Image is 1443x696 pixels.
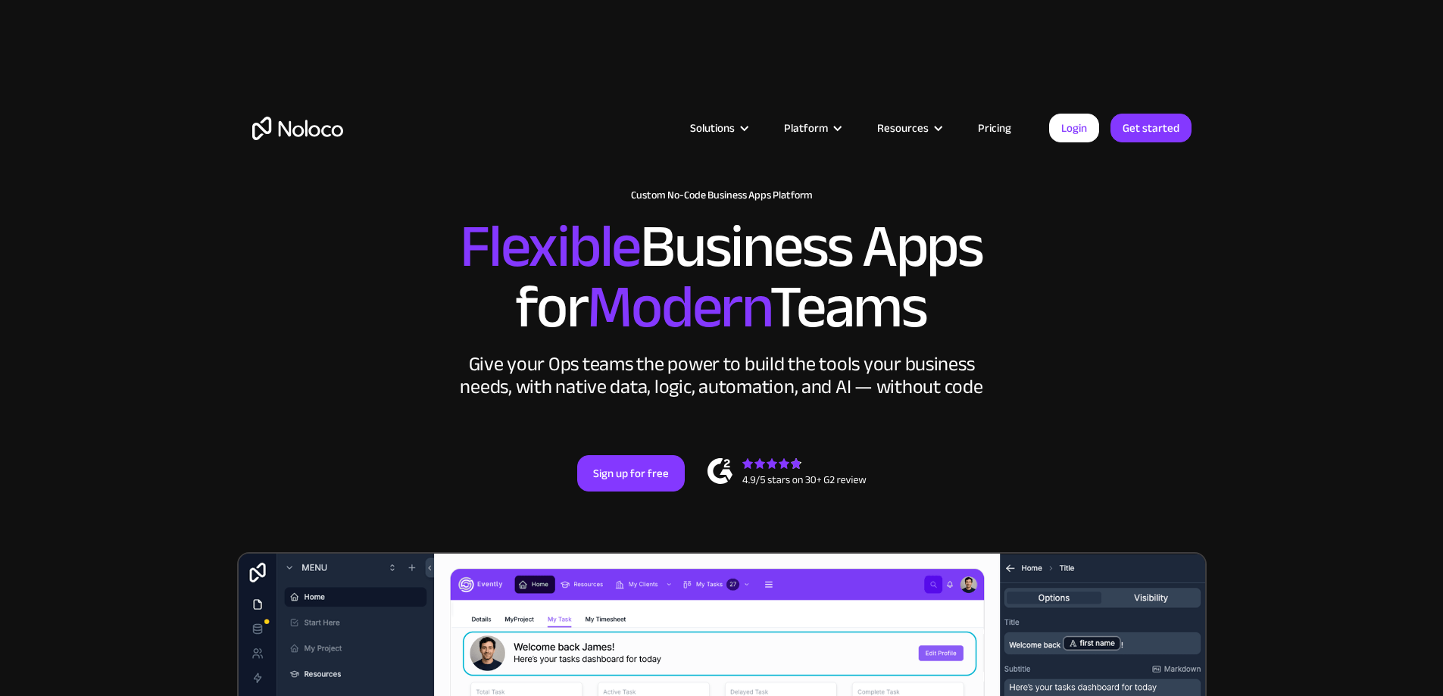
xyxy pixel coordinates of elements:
[1049,114,1099,142] a: Login
[587,251,770,364] span: Modern
[784,118,828,138] div: Platform
[877,118,929,138] div: Resources
[1110,114,1192,142] a: Get started
[252,117,343,140] a: home
[457,353,987,398] div: Give your Ops teams the power to build the tools your business needs, with native data, logic, au...
[765,118,858,138] div: Platform
[671,118,765,138] div: Solutions
[858,118,959,138] div: Resources
[252,217,1192,338] h2: Business Apps for Teams
[460,190,640,303] span: Flexible
[577,455,685,492] a: Sign up for free
[959,118,1030,138] a: Pricing
[690,118,735,138] div: Solutions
